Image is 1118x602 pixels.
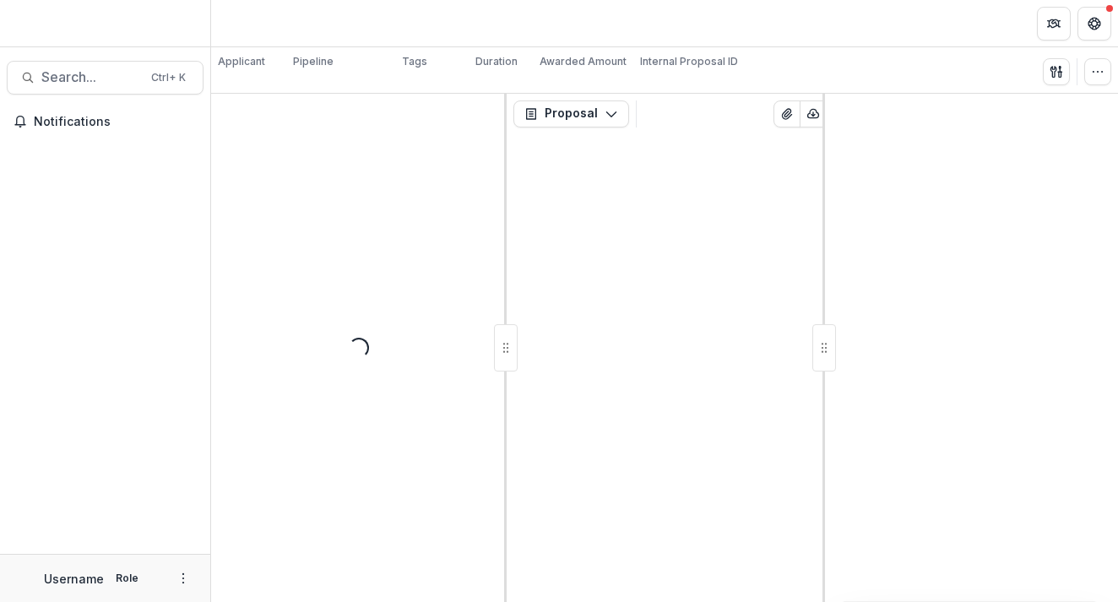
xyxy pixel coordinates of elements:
button: View Attached Files [773,100,801,127]
p: Tags [402,54,427,69]
button: Search... [7,61,204,95]
p: Role [111,571,144,586]
p: Duration [475,54,518,69]
button: Get Help [1077,7,1111,41]
div: Ctrl + K [148,68,189,87]
button: More [173,568,193,588]
p: Applicant [218,54,265,69]
button: Partners [1037,7,1071,41]
p: Internal Proposal ID [640,54,738,69]
p: Username [44,570,104,588]
span: Search... [41,69,141,85]
p: Pipeline [293,54,334,69]
span: Notifications [34,115,197,129]
button: Notifications [7,108,204,135]
button: Proposal [513,100,629,127]
p: Awarded Amount [540,54,627,69]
